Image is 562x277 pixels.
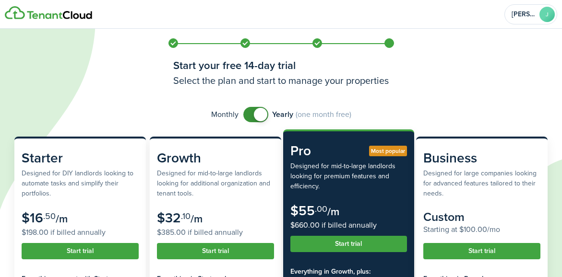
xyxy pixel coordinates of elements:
[290,141,407,161] subscription-pricing-card-title: Pro
[5,6,92,20] img: Logo
[43,210,56,222] subscription-pricing-card-price-cents: .50
[504,4,557,24] button: Open menu
[315,203,327,215] subscription-pricing-card-price-cents: .00
[191,211,203,227] subscription-pricing-card-price-period: /m
[211,109,239,120] span: Monthly
[173,73,389,88] h3: Select the plan and start to manage your properties
[173,58,389,73] h1: Start your free 14-day trial
[290,236,407,252] button: Start trial
[22,168,139,198] subscription-pricing-card-description: Designed for DIY landlords looking to automate tasks and simplify their portfolios.
[56,211,68,227] subscription-pricing-card-price-period: /m
[423,243,540,259] button: Start trial
[22,148,139,168] subscription-pricing-card-title: Starter
[290,219,407,231] subscription-pricing-card-price-annual: $660.00 if billed annually
[157,243,274,259] button: Start trial
[157,227,274,238] subscription-pricing-card-price-annual: $385.00 if billed annually
[22,243,139,259] button: Start trial
[423,168,540,198] subscription-pricing-card-description: Designed for large companies looking for advanced features tailored to their needs.
[157,148,274,168] subscription-pricing-card-title: Growth
[327,204,339,219] subscription-pricing-card-price-period: /m
[512,11,536,18] span: Joshua
[539,7,555,22] avatar-text: J
[290,201,315,220] subscription-pricing-card-price-amount: $55
[290,266,407,277] subscription-pricing-card-features-title: Everything in Growth, plus:
[22,227,139,238] subscription-pricing-card-price-annual: $198.00 if billed annually
[181,210,191,222] subscription-pricing-card-price-cents: .10
[371,147,405,155] span: Most popular
[157,168,274,198] subscription-pricing-card-description: Designed for mid-to-large landlords looking for additional organization and tenant tools.
[423,224,540,235] subscription-pricing-card-price-annual: Starting at $100.00/mo
[423,208,465,226] subscription-pricing-card-price-amount: Custom
[22,208,43,228] subscription-pricing-card-price-amount: $16
[423,148,540,168] subscription-pricing-card-title: Business
[290,161,407,191] subscription-pricing-card-description: Designed for mid-to-large landlords looking for premium features and efficiency.
[157,208,181,228] subscription-pricing-card-price-amount: $32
